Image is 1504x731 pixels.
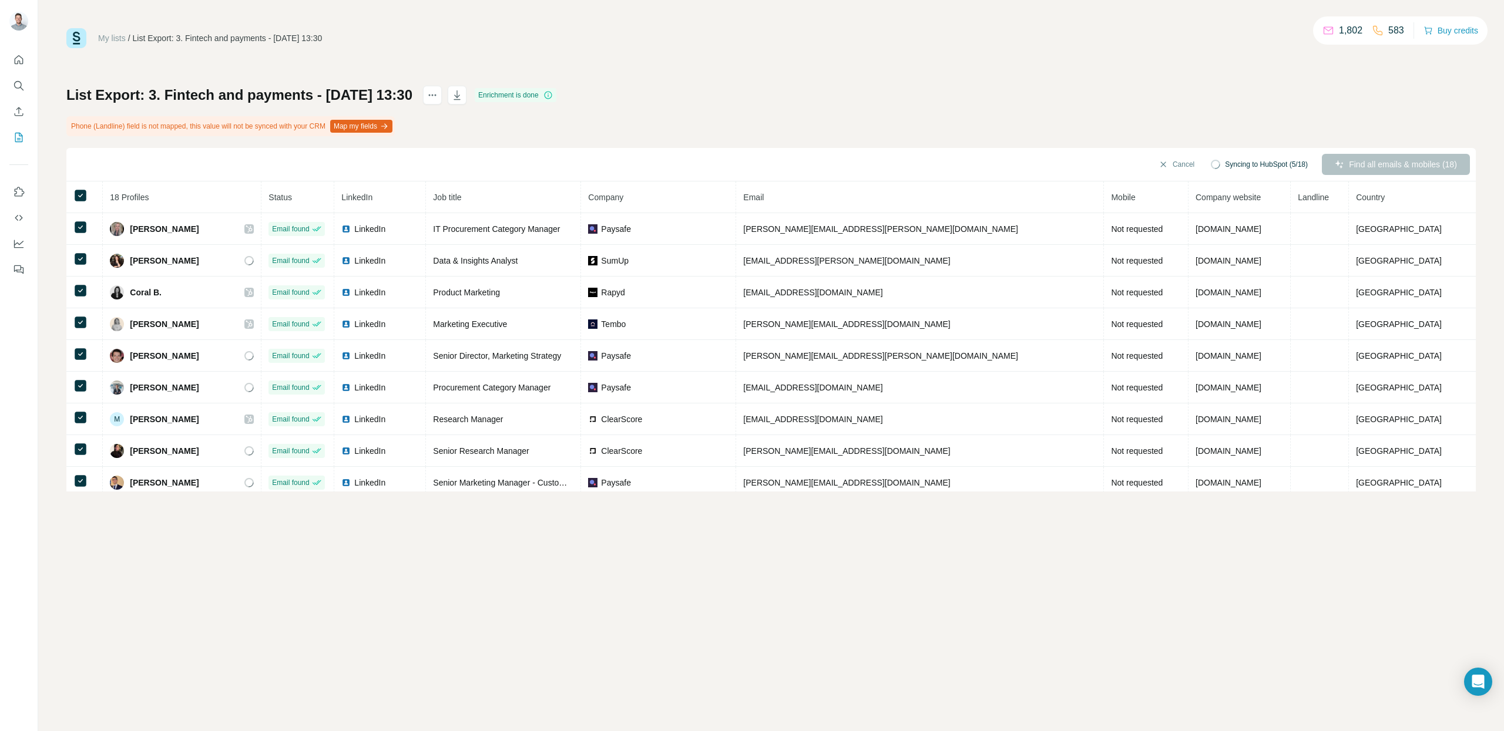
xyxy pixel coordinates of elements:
[9,233,28,254] button: Dashboard
[433,319,507,329] span: Marketing Executive
[9,181,28,203] button: Use Surfe on LinkedIn
[601,445,642,457] span: ClearScore
[341,288,351,297] img: LinkedIn logo
[1356,351,1442,361] span: [GEOGRAPHIC_DATA]
[110,412,124,426] div: M
[110,222,124,236] img: Avatar
[1196,478,1261,487] span: [DOMAIN_NAME]
[433,288,500,297] span: Product Marketing
[130,445,199,457] span: [PERSON_NAME]
[433,478,622,487] span: Senior Marketing Manager - Customer Engagement
[341,256,351,265] img: LinkedIn logo
[1298,193,1329,202] span: Landline
[601,350,631,362] span: Paysafe
[9,49,28,70] button: Quick start
[130,477,199,489] span: [PERSON_NAME]
[1111,224,1163,234] span: Not requested
[743,478,950,487] span: [PERSON_NAME][EMAIL_ADDRESS][DOMAIN_NAME]
[341,446,351,456] img: LinkedIn logo
[110,254,124,268] img: Avatar
[66,116,395,136] div: Phone (Landline) field is not mapped, this value will not be synced with your CRM
[588,256,597,265] img: company-logo
[354,318,385,330] span: LinkedIn
[1111,319,1163,329] span: Not requested
[433,351,561,361] span: Senior Director, Marketing Strategy
[66,28,86,48] img: Surfe Logo
[588,415,597,424] img: company-logo
[272,319,309,329] span: Email found
[601,477,631,489] span: Paysafe
[1339,23,1362,38] p: 1,802
[130,318,199,330] span: [PERSON_NAME]
[110,193,149,202] span: 18 Profiles
[1388,23,1404,38] p: 583
[475,88,556,102] div: Enrichment is done
[1150,154,1203,175] button: Cancel
[272,414,309,425] span: Email found
[130,382,199,393] span: [PERSON_NAME]
[341,193,372,202] span: LinkedIn
[433,224,560,234] span: IT Procurement Category Manager
[1464,668,1492,696] div: Open Intercom Messenger
[9,259,28,280] button: Feedback
[601,382,631,393] span: Paysafe
[130,413,199,425] span: [PERSON_NAME]
[588,383,597,392] img: company-logo
[601,318,626,330] span: Tembo
[1424,22,1478,39] button: Buy credits
[354,287,385,298] span: LinkedIn
[9,207,28,228] button: Use Surfe API
[354,477,385,489] span: LinkedIn
[1111,193,1135,202] span: Mobile
[9,101,28,122] button: Enrich CSV
[1356,478,1442,487] span: [GEOGRAPHIC_DATA]
[130,255,199,267] span: [PERSON_NAME]
[354,223,385,235] span: LinkedIn
[341,415,351,424] img: LinkedIn logo
[1196,351,1261,361] span: [DOMAIN_NAME]
[433,383,550,392] span: Procurement Category Manager
[272,351,309,361] span: Email found
[433,415,503,424] span: Research Manager
[341,478,351,487] img: LinkedIn logo
[130,223,199,235] span: [PERSON_NAME]
[1356,415,1442,424] span: [GEOGRAPHIC_DATA]
[1196,288,1261,297] span: [DOMAIN_NAME]
[330,120,392,133] button: Map my fields
[1225,159,1308,170] span: Syncing to HubSpot (5/18)
[433,446,529,456] span: Senior Research Manager
[423,86,442,105] button: actions
[272,255,309,266] span: Email found
[588,351,597,361] img: company-logo
[743,351,1018,361] span: [PERSON_NAME][EMAIL_ADDRESS][PERSON_NAME][DOMAIN_NAME]
[743,415,882,424] span: [EMAIL_ADDRESS][DOMAIN_NAME]
[1111,288,1163,297] span: Not requested
[268,193,292,202] span: Status
[110,380,124,395] img: Avatar
[743,256,950,265] span: [EMAIL_ADDRESS][PERSON_NAME][DOMAIN_NAME]
[1196,383,1261,392] span: [DOMAIN_NAME]
[1111,351,1163,361] span: Not requested
[588,478,597,487] img: company-logo
[743,319,950,329] span: [PERSON_NAME][EMAIL_ADDRESS][DOMAIN_NAME]
[588,319,597,329] img: company-logo
[1111,256,1163,265] span: Not requested
[1111,383,1163,392] span: Not requested
[98,33,126,43] a: My lists
[110,444,124,458] img: Avatar
[110,285,124,299] img: Avatar
[1196,446,1261,456] span: [DOMAIN_NAME]
[1356,256,1442,265] span: [GEOGRAPHIC_DATA]
[9,127,28,148] button: My lists
[1111,446,1163,456] span: Not requested
[743,224,1018,234] span: [PERSON_NAME][EMAIL_ADDRESS][PERSON_NAME][DOMAIN_NAME]
[354,255,385,267] span: LinkedIn
[133,32,323,44] div: List Export: 3. Fintech and payments - [DATE] 13:30
[354,445,385,457] span: LinkedIn
[128,32,130,44] li: /
[341,224,351,234] img: LinkedIn logo
[341,383,351,392] img: LinkedIn logo
[743,446,950,456] span: [PERSON_NAME][EMAIL_ADDRESS][DOMAIN_NAME]
[354,413,385,425] span: LinkedIn
[743,288,882,297] span: [EMAIL_ADDRESS][DOMAIN_NAME]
